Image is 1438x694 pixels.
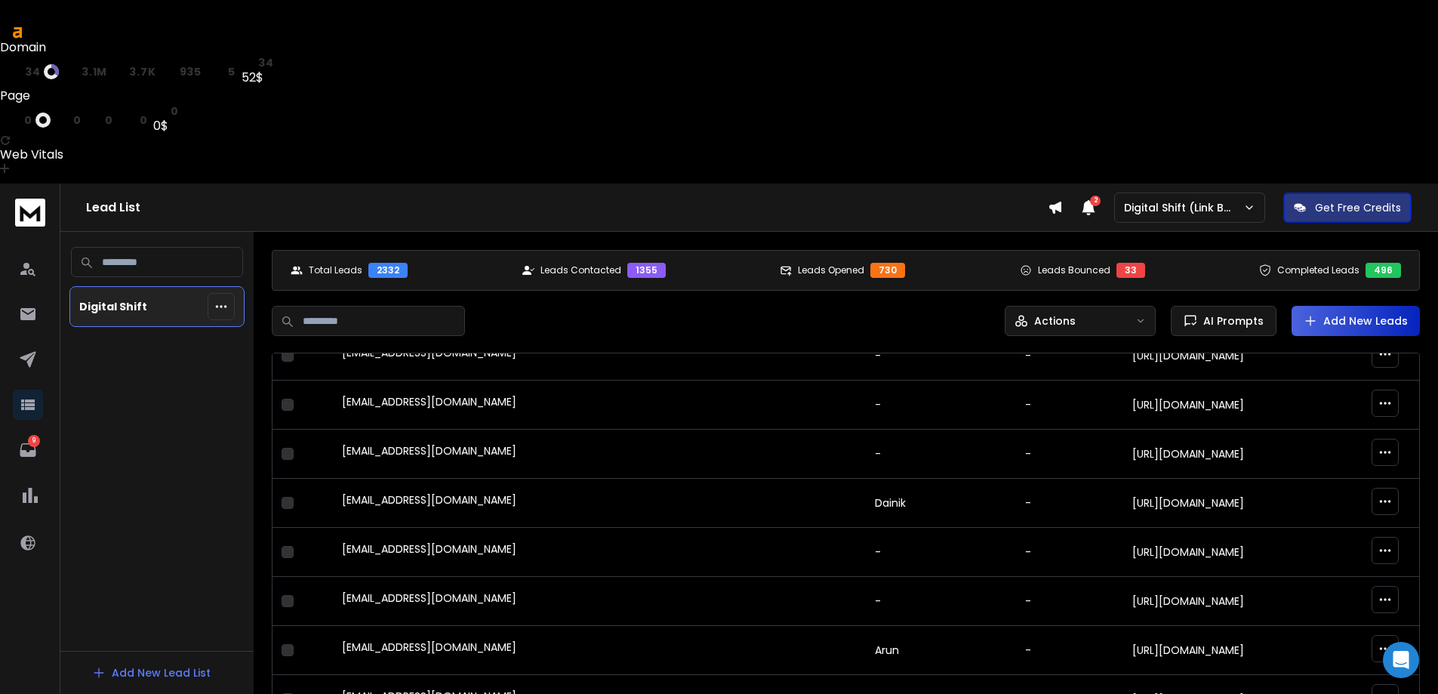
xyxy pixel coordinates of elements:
span: st [153,105,167,117]
span: kw [208,66,225,78]
a: dr34 [8,64,59,79]
div: [EMAIL_ADDRESS][DOMAIN_NAME] [342,640,857,661]
a: ur0 [8,113,51,128]
p: Leads Contacted [540,264,621,276]
td: - [1016,528,1122,577]
div: [EMAIL_ADDRESS][DOMAIN_NAME] [342,541,857,563]
span: 0 [140,114,148,126]
p: Digital Shift [79,299,147,314]
button: Add New Leads [1292,306,1420,336]
div: 52$ [242,69,274,87]
button: AI Prompts [1171,306,1276,336]
span: 935 [180,66,202,78]
td: - [1016,626,1122,675]
span: rd [162,66,176,78]
div: Open Intercom Messenger [1383,642,1419,678]
span: 0 [171,105,179,117]
div: 496 [1366,263,1401,278]
a: 9 [13,435,43,465]
span: ur [8,114,21,126]
td: - [866,332,1016,381]
span: ar [65,66,79,78]
div: [EMAIL_ADDRESS][DOMAIN_NAME] [342,492,857,514]
a: ar3.1M [65,66,107,78]
a: kw0 [119,114,147,126]
a: kw5 [208,66,236,78]
span: 0 [73,114,82,126]
td: [URL][DOMAIN_NAME] [1123,479,1316,528]
p: Leads Bounced [1038,264,1110,276]
p: Digital Shift (Link Building) [1124,200,1243,215]
span: 3.1M [82,66,107,78]
td: - [1016,430,1122,479]
p: Total Leads [309,264,362,276]
a: rp3.7K [113,66,156,78]
td: - [1016,381,1122,430]
td: [URL][DOMAIN_NAME] [1123,430,1316,479]
p: Actions [1034,313,1076,328]
td: Arun [866,626,1016,675]
span: AI Prompts [1197,313,1264,328]
a: Add New Leads [1304,313,1408,328]
a: st34 [242,57,274,69]
p: 9 [28,435,40,447]
td: - [866,430,1016,479]
div: [EMAIL_ADDRESS][DOMAIN_NAME] [342,443,857,464]
button: Get Free Credits [1283,193,1412,223]
td: [URL][DOMAIN_NAME] [1123,332,1316,381]
img: logo [15,199,45,227]
span: 2 [1090,196,1101,206]
span: kw [119,114,136,126]
td: [URL][DOMAIN_NAME] [1123,381,1316,430]
span: st [242,57,255,69]
span: 3.7K [129,66,156,78]
span: rp [113,66,126,78]
td: - [866,528,1016,577]
td: - [866,577,1016,626]
div: 730 [870,263,905,278]
span: rd [87,114,101,126]
a: rd935 [162,66,202,78]
button: Add New Lead List [80,658,223,688]
td: - [1016,577,1122,626]
span: rp [57,114,69,126]
span: 5 [228,66,236,78]
td: Dainik [866,479,1016,528]
a: rp0 [57,114,81,126]
div: [EMAIL_ADDRESS][DOMAIN_NAME] [342,345,857,366]
span: dr [8,66,22,78]
td: [URL][DOMAIN_NAME] [1123,626,1316,675]
div: [EMAIL_ADDRESS][DOMAIN_NAME] [342,394,857,415]
td: [URL][DOMAIN_NAME] [1123,528,1316,577]
h1: Lead List [86,199,1048,217]
td: - [1016,332,1122,381]
a: rd0 [87,114,112,126]
p: Get Free Credits [1315,200,1401,215]
a: st0 [153,105,178,117]
div: 2332 [368,263,408,278]
span: 34 [258,57,273,69]
p: Completed Leads [1277,264,1359,276]
p: Leads Opened [798,264,864,276]
div: 1355 [627,263,666,278]
span: 0 [24,114,32,126]
td: - [1016,479,1122,528]
td: [URL][DOMAIN_NAME] [1123,577,1316,626]
div: 0$ [153,117,178,135]
div: 33 [1116,263,1145,278]
div: [EMAIL_ADDRESS][DOMAIN_NAME] [342,591,857,612]
span: 34 [25,66,40,78]
span: 0 [105,114,113,126]
td: - [866,381,1016,430]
